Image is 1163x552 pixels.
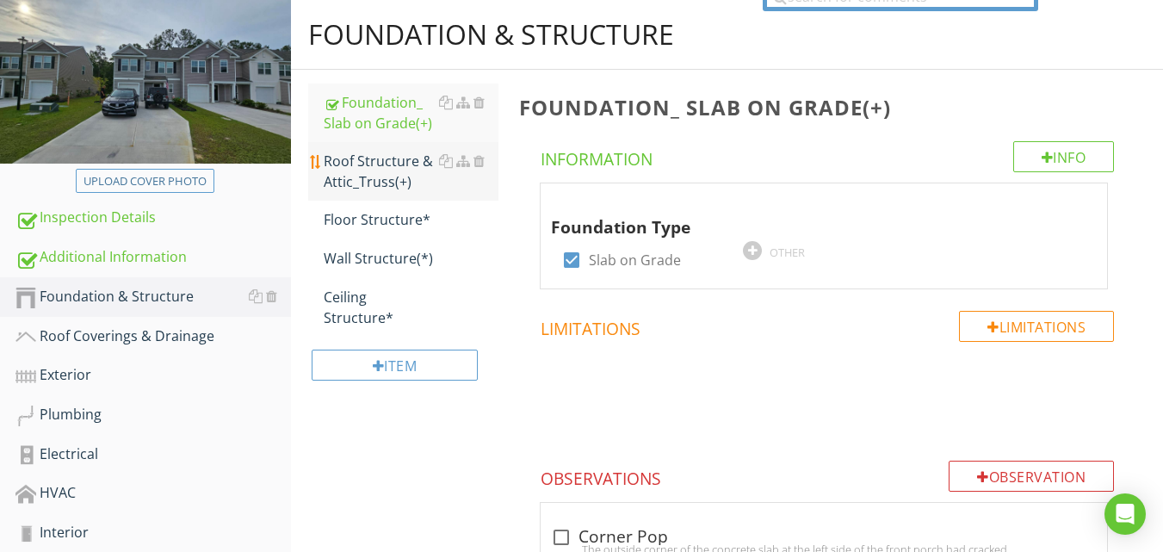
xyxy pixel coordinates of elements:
div: OTHER [770,245,805,259]
div: Info [1013,141,1115,172]
div: HVAC [15,482,291,505]
div: Observation [949,461,1114,492]
div: Foundation_ Slab on Grade(+) [324,92,498,133]
h3: Foundation_ Slab on Grade(+) [519,96,1135,119]
div: Open Intercom Messenger [1104,493,1146,535]
div: Electrical [15,443,291,466]
div: Roof Structure & Attic_Truss(+) [324,151,498,192]
h4: Limitations [541,311,1114,340]
div: Wall Structure(*) [324,248,498,269]
div: Ceiling Structure* [324,287,498,328]
div: Foundation & Structure [308,17,674,52]
div: Inspection Details [15,207,291,229]
div: Plumbing [15,404,291,426]
div: Additional Information [15,246,291,269]
div: Roof Coverings & Drainage [15,326,291,348]
div: Interior [15,522,291,544]
div: Foundation Type [551,190,1069,240]
div: Upload cover photo [84,173,207,190]
div: Foundation & Structure [15,286,291,308]
h4: Information [541,141,1114,171]
h4: Observations [541,461,1114,490]
div: Exterior [15,364,291,387]
div: Item [312,350,478,381]
button: Upload cover photo [76,169,214,193]
div: Limitations [959,311,1114,342]
div: Floor Structure* [324,209,498,230]
label: Slab on Grade [589,251,681,269]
